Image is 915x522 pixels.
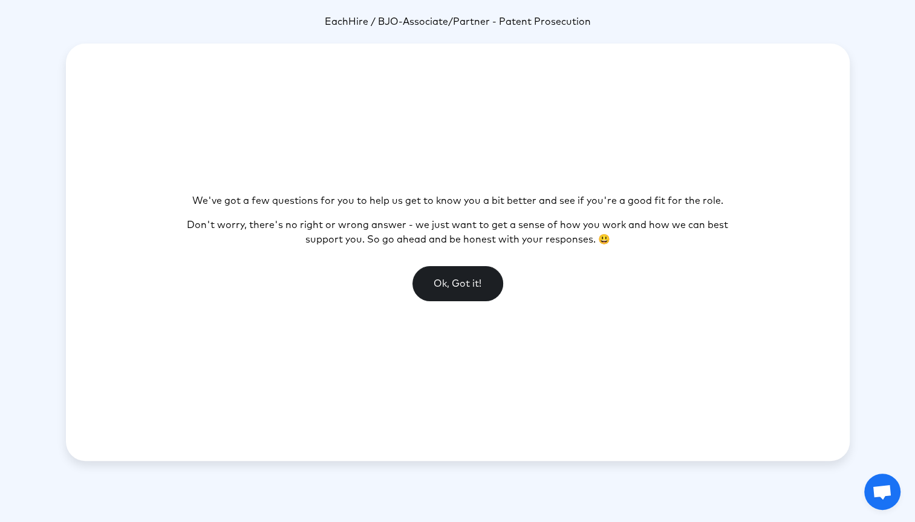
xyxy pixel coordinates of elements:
[177,218,739,247] p: Don't worry, there's no right or wrong answer - we just want to get a sense of how you work and h...
[403,17,591,27] span: Associate/Partner - Patent Prosecution
[177,194,739,208] p: We've got a few questions for you to help us get to know you a bit better and see if you're a goo...
[66,15,850,29] p: -
[864,474,900,510] a: Open chat
[325,17,399,27] span: EachHire / BJO
[412,266,503,301] button: Ok, Got it!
